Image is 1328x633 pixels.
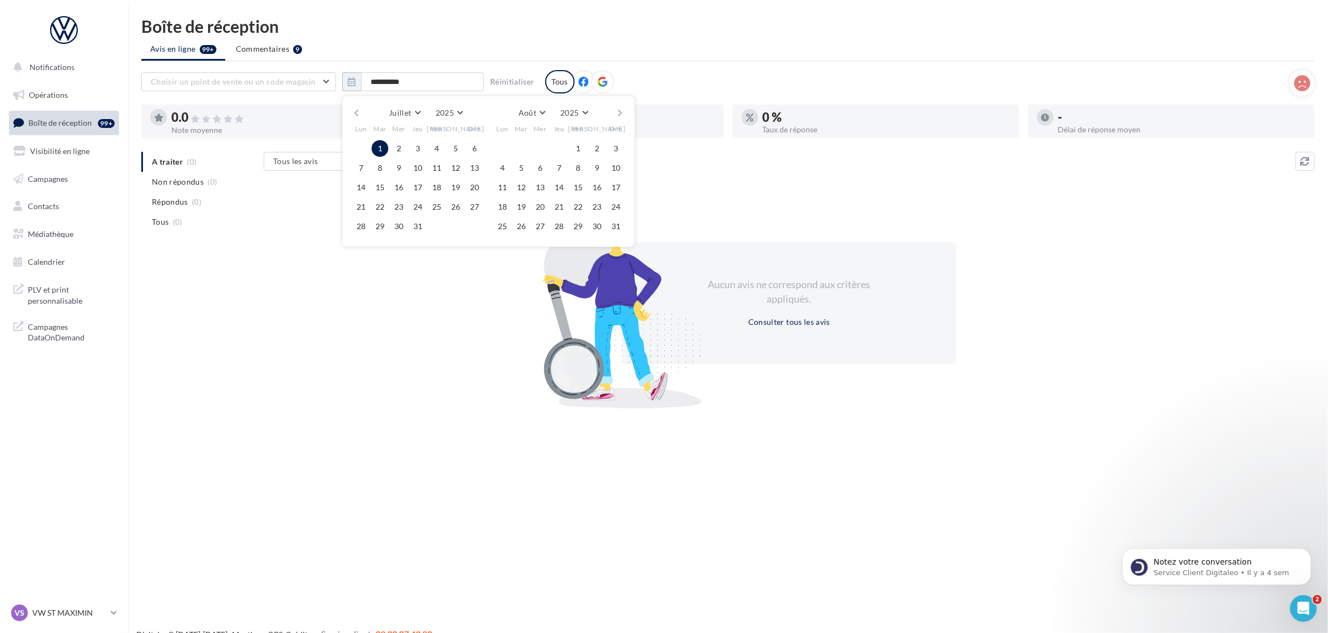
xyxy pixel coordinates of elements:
[273,156,318,166] span: Tous les avis
[569,124,626,133] span: [PERSON_NAME]
[409,218,426,235] button: 31
[551,199,567,215] button: 21
[391,179,407,196] button: 16
[372,179,388,196] button: 15
[28,201,59,211] span: Contacts
[355,124,367,133] span: Lun
[466,160,483,176] button: 13
[428,160,445,176] button: 11
[466,199,483,215] button: 27
[513,160,530,176] button: 5
[513,218,530,235] button: 26
[494,218,511,235] button: 25
[372,160,388,176] button: 8
[151,77,315,86] span: Choisir un point de vente ou un code magasin
[428,199,445,215] button: 25
[551,160,567,176] button: 7
[519,108,536,117] span: Août
[389,108,411,117] span: Juillet
[447,199,464,215] button: 26
[589,218,605,235] button: 30
[373,124,387,133] span: Mar
[141,18,1315,34] div: Boîte de réception
[7,195,121,218] a: Contacts
[7,250,121,274] a: Calendrier
[1058,111,1306,123] div: -
[570,199,586,215] button: 22
[494,199,511,215] button: 18
[494,179,511,196] button: 11
[391,140,407,157] button: 2
[391,199,407,215] button: 23
[570,140,586,157] button: 1
[466,140,483,157] button: 6
[570,179,586,196] button: 15
[589,179,605,196] button: 16
[589,199,605,215] button: 23
[98,119,115,128] div: 99+
[466,179,483,196] button: 20
[152,216,169,228] span: Tous
[353,179,369,196] button: 14
[30,146,90,156] span: Visibilité en ligne
[409,160,426,176] button: 10
[353,160,369,176] button: 7
[32,607,106,619] p: VW ST MAXIMIN
[372,218,388,235] button: 29
[412,124,423,133] span: Jeu
[589,140,605,157] button: 2
[372,199,388,215] button: 22
[391,218,407,235] button: 30
[208,177,218,186] span: (0)
[264,152,375,171] button: Tous les avis
[28,118,92,127] span: Boîte de réception
[556,105,592,121] button: 2025
[486,75,539,88] button: Réinitialiser
[353,199,369,215] button: 21
[392,124,406,133] span: Mer
[409,199,426,215] button: 24
[171,126,419,134] div: Note moyenne
[468,124,481,133] span: Dim
[1058,126,1306,133] div: Délai de réponse moyen
[1105,525,1328,603] iframe: Intercom notifications message
[551,218,567,235] button: 28
[551,179,567,196] button: 14
[7,140,121,163] a: Visibilité en ligne
[7,83,121,107] a: Opérations
[447,160,464,176] button: 12
[391,160,407,176] button: 9
[29,62,75,72] span: Notifications
[496,124,509,133] span: Lun
[171,111,419,124] div: 0.0
[514,105,550,121] button: Août
[427,124,485,133] span: [PERSON_NAME]
[29,90,68,100] span: Opérations
[1290,595,1317,622] iframe: Intercom live chat
[428,179,445,196] button: 18
[744,315,835,329] button: Consulter tous les avis
[515,124,528,133] span: Mar
[28,319,115,343] span: Campagnes DataOnDemand
[14,607,24,619] span: VS
[513,179,530,196] button: 12
[532,160,549,176] button: 6
[7,167,121,191] a: Campagnes
[28,282,115,306] span: PLV et print personnalisable
[447,140,464,157] button: 5
[608,179,624,196] button: 17
[7,222,121,246] a: Médiathèque
[532,199,549,215] button: 20
[545,70,575,93] div: Tous
[409,140,426,157] button: 3
[436,108,454,117] span: 2025
[236,43,289,55] span: Commentaires
[513,199,530,215] button: 19
[554,124,565,133] span: Jeu
[7,111,121,135] a: Boîte de réception99+
[532,218,549,235] button: 27
[384,105,424,121] button: Juillet
[7,56,117,79] button: Notifications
